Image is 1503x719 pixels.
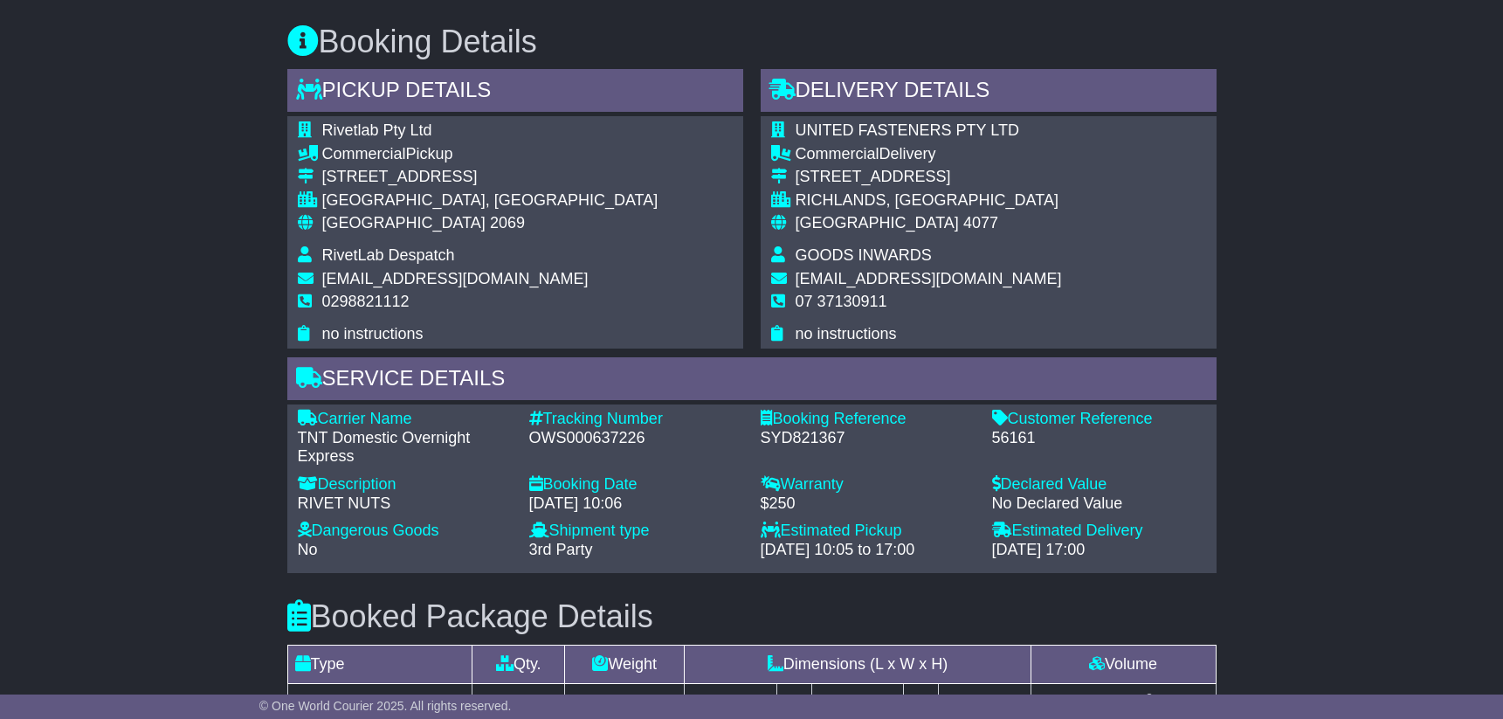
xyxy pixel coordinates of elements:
span: no instructions [796,325,897,342]
div: RIVET NUTS [298,494,512,514]
span: Commercial [796,145,879,162]
div: Booking Date [529,475,743,494]
div: Estimated Delivery [992,522,1206,541]
div: TNT Domestic Overnight Express [298,429,512,467]
div: 56161 [992,429,1206,448]
span: Commercial [322,145,406,162]
div: Description [298,475,512,494]
span: RivetLab Despatch [322,246,455,264]
div: No Declared Value [992,494,1206,514]
div: [DATE] 10:06 [529,494,743,514]
span: 4077 [963,214,998,232]
td: Weight [565,645,685,683]
h3: Booking Details [287,24,1217,59]
div: [DATE] 10:05 to 17:00 [761,541,975,560]
span: 0.003 [1093,694,1133,711]
div: $250 [761,494,975,514]
td: Dimensions (L x W x H) [685,645,1031,683]
div: Service Details [287,357,1217,404]
div: [DATE] 17:00 [992,541,1206,560]
span: GOODS INWARDS [796,246,932,264]
span: 3rd Party [529,541,593,558]
td: Qty. [472,645,565,683]
span: 2069 [490,214,525,232]
h3: Booked Package Details [287,599,1217,634]
div: Declared Value [992,475,1206,494]
div: Estimated Pickup [761,522,975,541]
span: No [298,541,318,558]
div: Booking Reference [761,410,975,429]
span: © One World Courier 2025. All rights reserved. [259,699,512,713]
div: Tracking Number [529,410,743,429]
div: Pickup Details [287,69,743,116]
div: SYD821367 [761,429,975,448]
span: 07 37130911 [796,293,887,310]
div: Delivery [796,145,1062,164]
span: UNITED FASTENERS PTY LTD [796,121,1019,139]
span: [EMAIL_ADDRESS][DOMAIN_NAME] [796,270,1062,287]
div: [GEOGRAPHIC_DATA], [GEOGRAPHIC_DATA] [322,191,658,211]
div: [STREET_ADDRESS] [322,168,658,187]
div: Delivery Details [761,69,1217,116]
span: 0298821112 [322,293,410,310]
span: [EMAIL_ADDRESS][DOMAIN_NAME] [322,270,589,287]
div: Carrier Name [298,410,512,429]
div: Customer Reference [992,410,1206,429]
div: OWS000637226 [529,429,743,448]
span: Rivetlab Pty Ltd [322,121,432,139]
sup: 3 [1146,691,1153,704]
div: Shipment type [529,522,743,541]
span: [GEOGRAPHIC_DATA] [322,214,486,232]
span: [GEOGRAPHIC_DATA] [796,214,959,232]
div: Dangerous Goods [298,522,512,541]
div: [STREET_ADDRESS] [796,168,1062,187]
div: Pickup [322,145,658,164]
td: Volume [1031,645,1216,683]
div: RICHLANDS, [GEOGRAPHIC_DATA] [796,191,1062,211]
td: Type [287,645,472,683]
span: no instructions [322,325,424,342]
div: Warranty [761,475,975,494]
